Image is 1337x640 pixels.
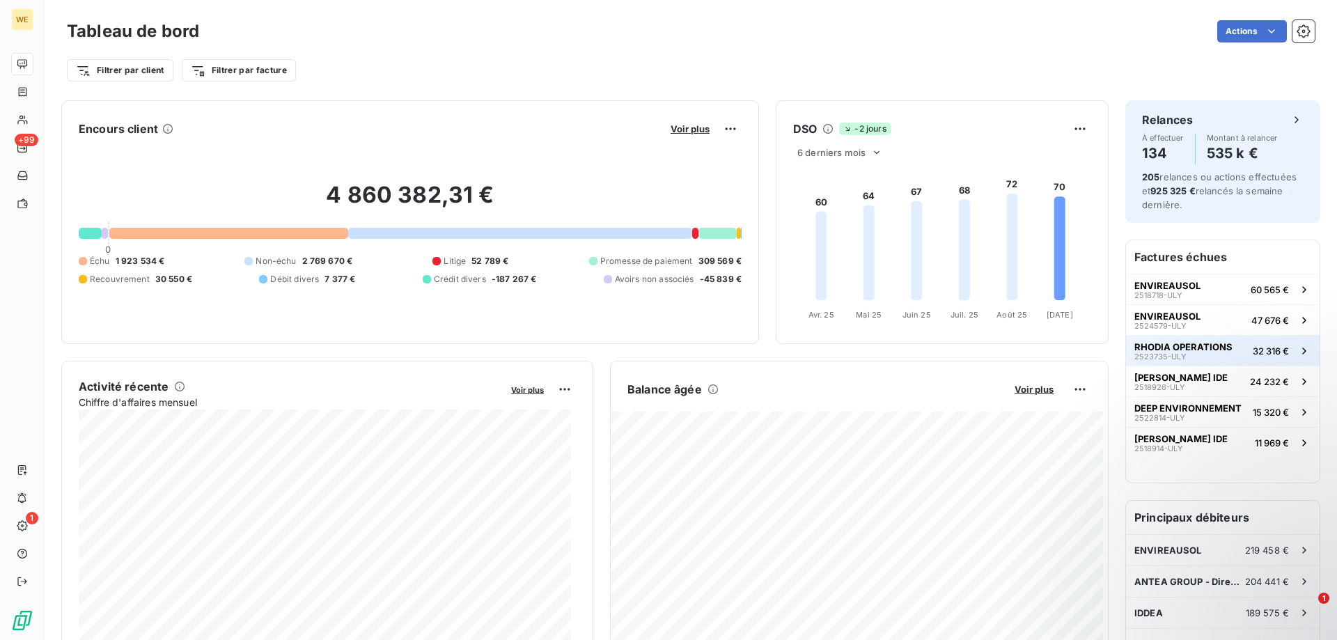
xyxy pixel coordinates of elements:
[1207,134,1278,142] span: Montant à relancer
[15,134,38,146] span: +99
[270,273,319,286] span: Débit divers
[1134,444,1182,453] span: 2518914-ULY
[627,381,702,398] h6: Balance âgée
[1126,240,1320,274] h6: Factures échues
[1126,396,1320,427] button: DEEP ENVIRONNEMENT2522814-ULY15 320 €
[325,273,355,286] span: 7 377 €
[1058,505,1337,602] iframe: Intercom notifications message
[256,255,296,267] span: Non-échu
[671,123,710,134] span: Voir plus
[1047,310,1073,320] tspan: [DATE]
[666,123,714,135] button: Voir plus
[511,385,544,395] span: Voir plus
[67,59,173,81] button: Filtrer par client
[444,255,466,267] span: Litige
[1134,280,1201,291] span: ENVIREAUSOL
[1126,335,1320,366] button: RHODIA OPERATIONS2523735-ULY32 316 €
[1015,384,1054,395] span: Voir plus
[1126,501,1320,534] h6: Principaux débiteurs
[1142,142,1184,164] h4: 134
[79,378,169,395] h6: Activité récente
[996,310,1027,320] tspan: Août 25
[302,255,353,267] span: 2 769 670 €
[507,383,548,396] button: Voir plus
[434,273,486,286] span: Crédit divers
[856,310,882,320] tspan: Mai 25
[67,19,199,44] h3: Tableau de bord
[1246,607,1289,618] span: 189 575 €
[1150,185,1195,196] span: 925 325 €
[1126,304,1320,335] button: ENVIREAUSOL2524579-ULY47 676 €
[79,181,742,223] h2: 4 860 382,31 €
[492,273,537,286] span: -187 267 €
[1126,366,1320,396] button: [PERSON_NAME] IDE2518926-ULY24 232 €
[116,255,165,267] span: 1 923 534 €
[1251,284,1289,295] span: 60 565 €
[90,273,150,286] span: Recouvrement
[1253,407,1289,418] span: 15 320 €
[1126,427,1320,458] button: [PERSON_NAME] IDE2518914-ULY11 969 €
[1134,433,1228,444] span: [PERSON_NAME] IDE
[90,255,110,267] span: Échu
[797,147,866,158] span: 6 derniers mois
[1126,274,1320,304] button: ENVIREAUSOL2518718-ULY60 565 €
[1134,607,1163,618] span: IDDEA
[951,310,978,320] tspan: Juil. 25
[26,512,38,524] span: 1
[1207,142,1278,164] h4: 535 k €
[11,8,33,31] div: WE
[79,395,501,409] span: Chiffre d'affaires mensuel
[1134,341,1233,352] span: RHODIA OPERATIONS
[1134,414,1184,422] span: 2522814-ULY
[808,310,834,320] tspan: Avr. 25
[1253,345,1289,357] span: 32 316 €
[1318,593,1329,604] span: 1
[793,120,817,137] h6: DSO
[615,273,694,286] span: Avoirs non associés
[11,609,33,632] img: Logo LeanPay
[1142,171,1297,210] span: relances ou actions effectuées et relancés la semaine dernière.
[1134,291,1182,299] span: 2518718-ULY
[1142,111,1193,128] h6: Relances
[698,255,742,267] span: 309 569 €
[1255,437,1289,448] span: 11 969 €
[79,120,158,137] h6: Encours client
[155,273,192,286] span: 30 550 €
[1290,593,1323,626] iframe: Intercom live chat
[600,255,693,267] span: Promesse de paiement
[1010,383,1058,396] button: Voir plus
[471,255,508,267] span: 52 789 €
[1134,403,1242,414] span: DEEP ENVIRONNEMENT
[1134,352,1186,361] span: 2523735-ULY
[105,244,111,255] span: 0
[700,273,742,286] span: -45 839 €
[839,123,890,135] span: -2 jours
[1134,311,1201,322] span: ENVIREAUSOL
[1142,134,1184,142] span: À effectuer
[1142,171,1159,182] span: 205
[1251,315,1289,326] span: 47 676 €
[1134,383,1184,391] span: 2518926-ULY
[1134,322,1186,330] span: 2524579-ULY
[1250,376,1289,387] span: 24 232 €
[1217,20,1287,42] button: Actions
[902,310,931,320] tspan: Juin 25
[1134,372,1228,383] span: [PERSON_NAME] IDE
[182,59,296,81] button: Filtrer par facture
